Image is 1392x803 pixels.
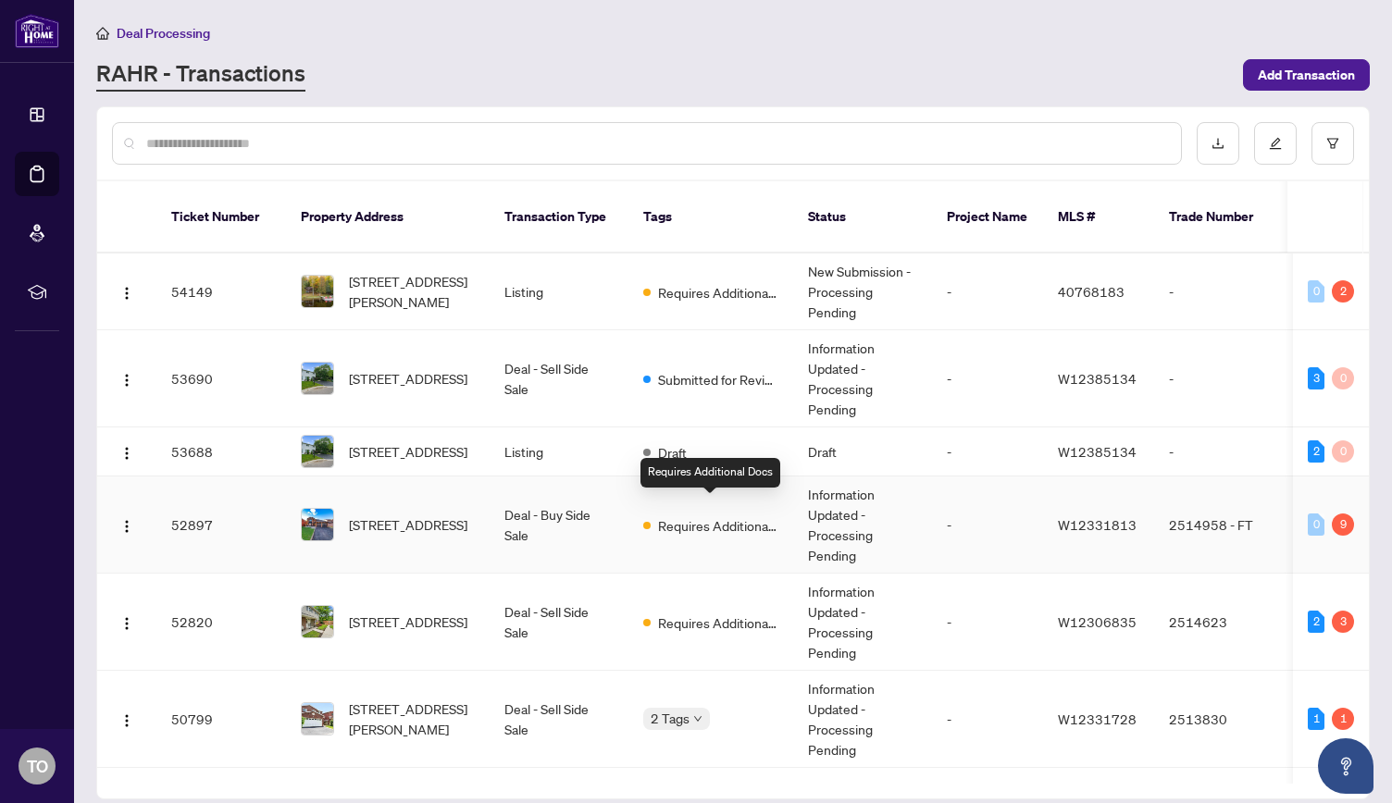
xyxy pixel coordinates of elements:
img: thumbnail-img [302,436,333,467]
button: Logo [112,510,142,539]
img: Logo [119,519,134,534]
span: [STREET_ADDRESS] [349,368,467,389]
button: Logo [112,704,142,734]
td: Information Updated - Processing Pending [793,330,932,427]
span: W12385134 [1058,370,1137,387]
td: - [1154,427,1284,476]
div: 0 [1308,513,1324,536]
span: Requires Additional Docs [658,515,778,536]
th: Property Address [286,181,490,253]
div: 3 [1308,367,1324,389]
div: 0 [1332,440,1354,463]
span: W12331728 [1058,710,1137,727]
td: 53688 [156,427,286,476]
a: RAHR - Transactions [96,58,305,92]
span: [STREET_ADDRESS] [349,612,467,632]
span: Submitted for Review [658,369,778,389]
button: filter [1311,122,1354,165]
span: 40768183 [1058,283,1125,300]
td: Deal - Buy Side Sale [490,476,628,574]
td: - [932,427,1043,476]
button: Logo [112,437,142,466]
span: download [1212,137,1224,150]
button: Add Transaction [1243,59,1370,91]
img: thumbnail-img [302,276,333,307]
td: - [932,671,1043,768]
div: 0 [1332,367,1354,389]
span: W12306835 [1058,613,1137,630]
td: - [932,253,1043,330]
td: 52897 [156,476,286,574]
span: Requires Additional Docs [658,282,778,303]
td: 54149 [156,253,286,330]
td: Listing [490,253,628,330]
span: TO [27,753,48,779]
td: 53690 [156,330,286,427]
span: W12385134 [1058,443,1137,460]
button: download [1197,122,1239,165]
td: 50799 [156,671,286,768]
td: - [932,476,1043,574]
td: 2514958 - FT [1154,476,1284,574]
img: logo [15,14,59,48]
th: Project Name [932,181,1043,253]
span: Deal Processing [117,25,210,42]
span: Requires Additional Docs [658,612,778,633]
td: Information Updated - Processing Pending [793,671,932,768]
img: thumbnail-img [302,703,333,735]
img: Logo [119,713,134,728]
span: [STREET_ADDRESS][PERSON_NAME] [349,271,475,312]
td: 52820 [156,574,286,671]
span: filter [1326,137,1339,150]
th: Trade Number [1154,181,1284,253]
td: 2513830 [1154,671,1284,768]
td: Listing [490,427,628,476]
span: edit [1269,137,1282,150]
div: 9 [1332,513,1354,536]
button: Logo [112,277,142,306]
button: Logo [112,364,142,393]
div: 3 [1332,611,1354,633]
span: down [693,714,702,723]
td: - [1154,330,1284,427]
div: 2 [1308,611,1324,633]
img: Logo [119,286,134,301]
span: Draft [658,442,687,463]
span: [STREET_ADDRESS] [349,514,467,535]
img: thumbnail-img [302,509,333,540]
td: 2514623 [1154,574,1284,671]
button: Logo [112,607,142,636]
button: edit [1254,122,1297,165]
td: Deal - Sell Side Sale [490,671,628,768]
img: Logo [119,616,134,631]
span: W12331813 [1058,516,1137,533]
td: Information Updated - Processing Pending [793,476,932,574]
span: home [96,27,109,40]
div: Requires Additional Docs [640,458,780,488]
th: Status [793,181,932,253]
span: [STREET_ADDRESS] [349,441,467,462]
td: - [1154,253,1284,330]
img: Logo [119,373,134,388]
img: thumbnail-img [302,363,333,394]
button: Open asap [1318,738,1373,794]
td: New Submission - Processing Pending [793,253,932,330]
td: Draft [793,427,932,476]
td: - [932,574,1043,671]
td: Deal - Sell Side Sale [490,330,628,427]
div: 2 [1308,440,1324,463]
td: Deal - Sell Side Sale [490,574,628,671]
img: Logo [119,446,134,461]
div: 2 [1332,280,1354,303]
td: Information Updated - Processing Pending [793,574,932,671]
img: thumbnail-img [302,606,333,637]
th: Tags [628,181,793,253]
th: Transaction Type [490,181,628,253]
th: MLS # [1043,181,1154,253]
td: - [932,330,1043,427]
span: Add Transaction [1258,60,1355,90]
span: [STREET_ADDRESS][PERSON_NAME] [349,698,475,739]
div: 1 [1308,708,1324,730]
div: 1 [1332,708,1354,730]
span: 2 Tags [651,708,690,729]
